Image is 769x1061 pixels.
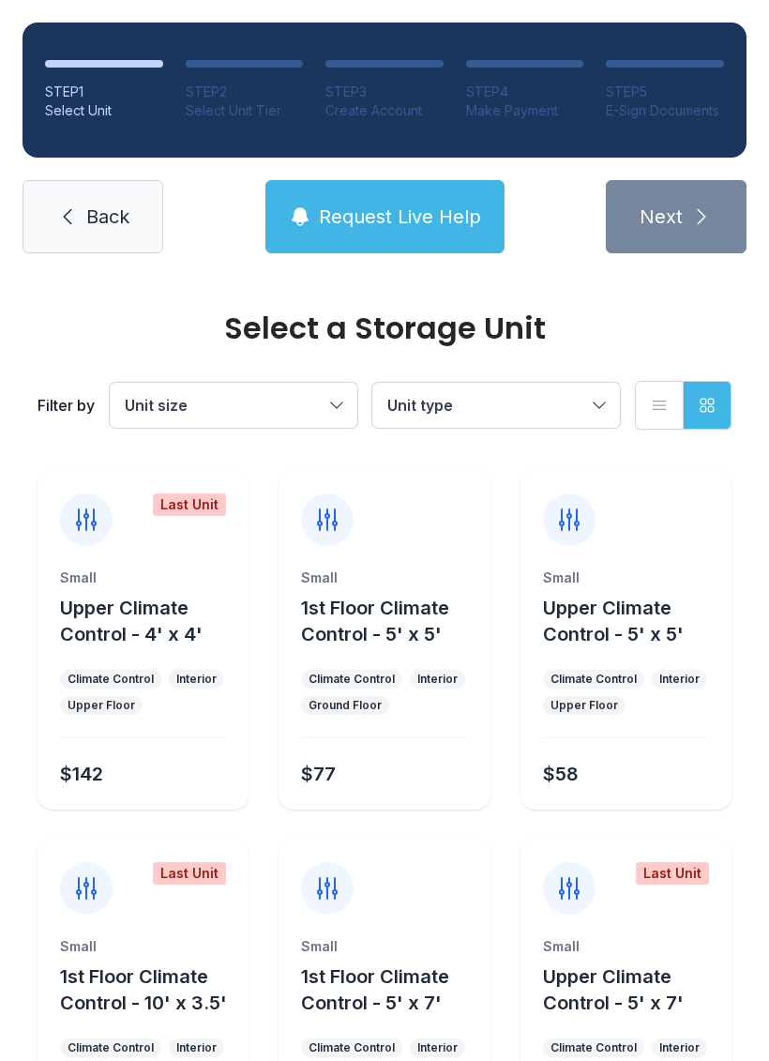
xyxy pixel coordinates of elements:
button: Upper Climate Control - 4' x 4' [60,595,241,647]
div: $77 [301,761,336,787]
span: 1st Floor Climate Control - 5' x 7' [301,965,449,1014]
div: Last Unit [153,862,226,885]
div: Climate Control [550,672,637,687]
div: Upper Floor [550,698,618,713]
div: Select a Storage Unit [38,313,731,343]
div: E-Sign Documents [606,101,724,120]
span: Upper Climate Control - 5' x 7' [543,965,684,1014]
div: Last Unit [153,493,226,516]
div: Interior [176,672,217,687]
span: 1st Floor Climate Control - 5' x 5' [301,597,449,645]
div: STEP 1 [45,83,163,101]
div: STEP 4 [466,83,584,101]
button: 1st Floor Climate Control - 5' x 5' [301,595,482,647]
div: STEP 5 [606,83,724,101]
div: Last Unit [636,862,709,885]
div: Climate Control [309,672,395,687]
button: 1st Floor Climate Control - 5' x 7' [301,963,482,1016]
button: Upper Climate Control - 5' x 7' [543,963,724,1016]
span: Unit size [125,396,188,415]
div: Small [60,568,226,587]
div: Small [543,937,709,956]
div: Small [301,937,467,956]
span: Request Live Help [319,204,481,230]
div: Climate Control [550,1040,637,1055]
span: Next [640,204,683,230]
span: Upper Climate Control - 5' x 5' [543,597,684,645]
div: Filter by [38,394,95,417]
div: Interior [417,672,458,687]
span: Upper Climate Control - 4' x 4' [60,597,203,645]
div: Small [301,568,467,587]
button: Upper Climate Control - 5' x 5' [543,595,724,647]
div: $58 [543,761,579,787]
div: STEP 2 [186,83,304,101]
span: Back [86,204,129,230]
div: Climate Control [68,1040,154,1055]
div: Interior [659,672,700,687]
div: Climate Control [68,672,154,687]
div: Interior [659,1040,700,1055]
div: Make Payment [466,101,584,120]
div: Climate Control [309,1040,395,1055]
div: Interior [417,1040,458,1055]
div: Create Account [325,101,444,120]
button: 1st Floor Climate Control - 10' x 3.5' [60,963,241,1016]
div: Ground Floor [309,698,382,713]
button: Unit type [372,383,620,428]
div: STEP 3 [325,83,444,101]
button: Unit size [110,383,357,428]
span: 1st Floor Climate Control - 10' x 3.5' [60,965,227,1014]
div: $142 [60,761,103,787]
div: Select Unit [45,101,163,120]
span: Unit type [387,396,453,415]
div: Select Unit Tier [186,101,304,120]
div: Small [60,937,226,956]
div: Interior [176,1040,217,1055]
div: Small [543,568,709,587]
div: Upper Floor [68,698,135,713]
